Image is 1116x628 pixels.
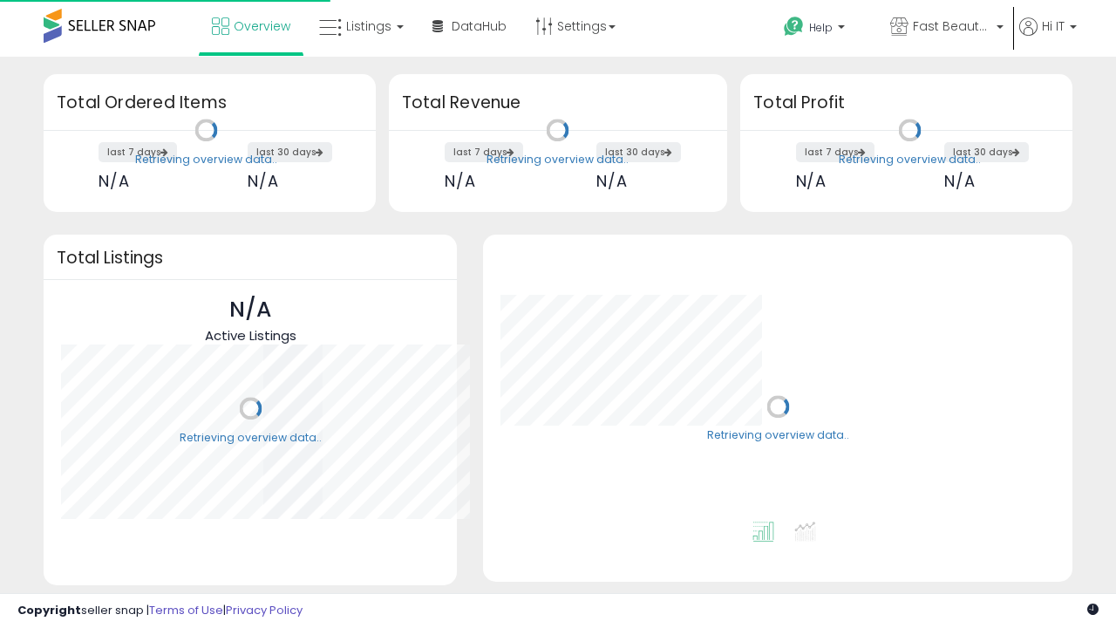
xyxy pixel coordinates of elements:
span: Hi IT [1042,17,1065,35]
div: seller snap | | [17,603,303,619]
div: Retrieving overview data.. [707,428,849,444]
strong: Copyright [17,602,81,618]
div: Retrieving overview data.. [180,430,322,446]
a: Hi IT [1019,17,1077,57]
i: Get Help [783,16,805,38]
div: Retrieving overview data.. [839,152,981,167]
a: Privacy Policy [226,602,303,618]
span: Overview [234,17,290,35]
span: DataHub [452,17,507,35]
a: Help [770,3,874,57]
span: Help [809,20,833,35]
a: Terms of Use [149,602,223,618]
span: Listings [346,17,391,35]
div: Retrieving overview data.. [487,152,629,167]
span: Fast Beauty ([GEOGRAPHIC_DATA]) [913,17,991,35]
div: Retrieving overview data.. [135,152,277,167]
